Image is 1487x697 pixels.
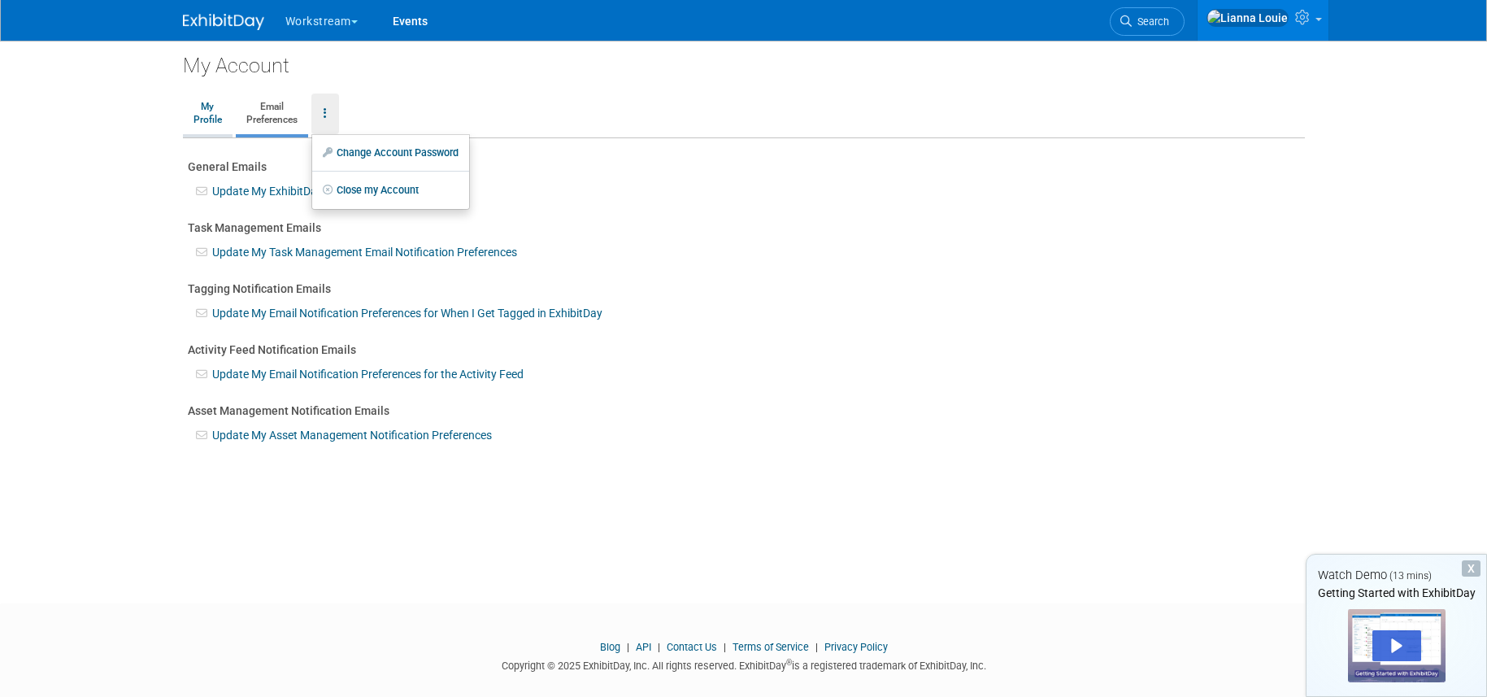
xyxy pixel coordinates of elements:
[1307,585,1486,601] div: Getting Started with ExhibitDay
[636,641,651,653] a: API
[1110,7,1185,36] a: Search
[183,41,1305,80] div: My Account
[188,403,1300,419] div: Asset Management Notification Emails
[1462,560,1480,577] div: Dismiss
[212,246,517,259] a: Update My Task Management Email Notification Preferences
[824,641,888,653] a: Privacy Policy
[183,94,233,134] a: MyProfile
[720,641,730,653] span: |
[312,178,469,203] a: Close my Account
[667,641,717,653] a: Contact Us
[811,641,822,653] span: |
[212,429,492,442] a: Update My Asset Management Notification Preferences
[786,658,792,667] sup: ®
[183,14,264,30] img: ExhibitDay
[188,220,1300,236] div: Task Management Emails
[1132,15,1169,28] span: Search
[212,368,524,381] a: Update My Email Notification Preferences for the Activity Feed
[1372,630,1421,661] div: Play
[1207,9,1289,27] img: Lianna Louie
[312,141,469,165] a: Change Account Password
[1307,567,1486,584] div: Watch Demo
[188,281,1300,297] div: Tagging Notification Emails
[623,641,633,653] span: |
[654,641,664,653] span: |
[212,185,457,198] a: Update My ExhibitDay General Email Preferences
[212,307,602,320] a: Update My Email Notification Preferences for When I Get Tagged in ExhibitDay
[600,641,620,653] a: Blog
[236,94,308,134] a: EmailPreferences
[188,159,1300,175] div: General Emails
[188,342,1300,358] div: Activity Feed Notification Emails
[1389,570,1432,582] span: (13 mins)
[733,641,809,653] a: Terms of Service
